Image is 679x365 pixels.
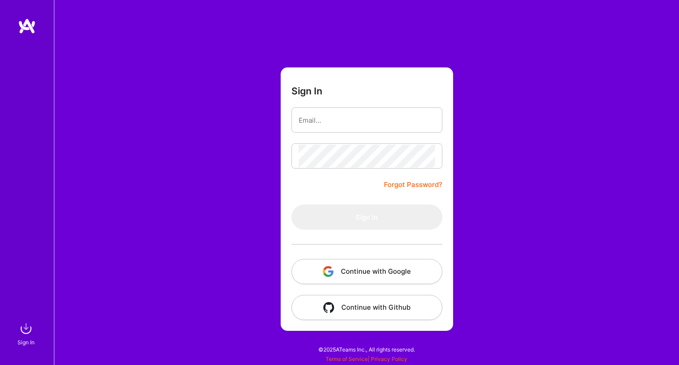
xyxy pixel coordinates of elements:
[54,338,679,361] div: © 2025 ATeams Inc., All rights reserved.
[18,18,36,34] img: logo
[323,266,334,277] img: icon
[17,320,35,338] img: sign in
[291,205,442,230] button: Sign In
[384,179,442,190] a: Forgot Password?
[291,259,442,284] button: Continue with Google
[291,85,322,97] h3: Sign In
[371,356,407,362] a: Privacy Policy
[326,356,407,362] span: |
[323,302,334,313] img: icon
[291,295,442,320] button: Continue with Github
[299,109,435,132] input: Email...
[19,320,35,347] a: sign inSign In
[326,356,368,362] a: Terms of Service
[18,338,35,347] div: Sign In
